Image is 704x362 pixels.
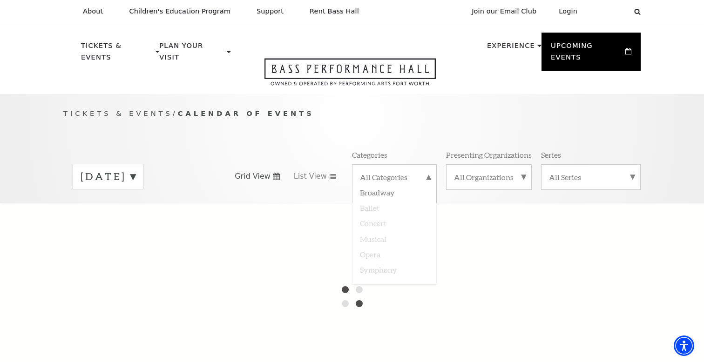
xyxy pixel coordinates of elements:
p: Plan Your Visit [159,40,224,68]
p: Support [257,7,284,15]
a: Open this option [231,58,469,94]
div: Accessibility Menu [674,335,694,356]
label: All Organizations [454,172,524,182]
span: Tickets & Events [63,109,173,117]
label: Broadway [360,184,429,200]
p: / [63,108,641,120]
p: Children's Education Program [129,7,230,15]
label: Ballet [360,200,429,215]
select: Select: [592,7,625,16]
p: Series [541,150,561,160]
span: List View [294,171,327,181]
p: Upcoming Events [551,40,623,68]
span: Grid View [235,171,271,181]
label: All Categories [360,172,429,184]
p: Tickets & Events [81,40,153,68]
p: Presenting Organizations [446,150,532,160]
p: Rent Bass Hall [310,7,359,15]
p: About [83,7,103,15]
p: Categories [352,150,387,160]
label: [DATE] [81,169,135,184]
label: All Series [549,172,633,182]
p: Experience [487,40,535,57]
span: Calendar of Events [178,109,314,117]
